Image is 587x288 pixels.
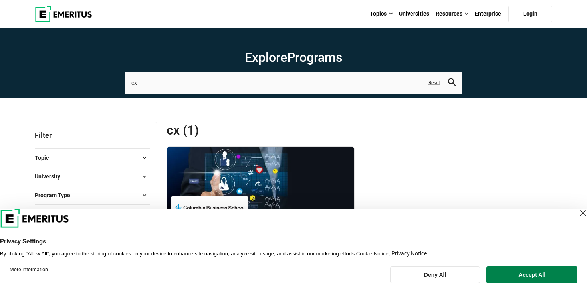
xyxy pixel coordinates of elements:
button: Topic [35,152,150,164]
a: search [448,80,456,88]
span: Program Type [35,191,77,200]
span: Topic [35,153,55,162]
img: Customer Experience Strategy (Online) | Online Sales and Marketing Course [167,147,354,226]
button: Offered by [35,208,150,220]
a: Login [508,6,552,22]
input: search-page [125,72,462,94]
img: Columbia Business School Executive Education [175,200,244,218]
span: cx (1) [167,122,359,138]
a: Reset search [428,80,440,86]
span: Programs [287,50,342,65]
button: Program Type [35,189,150,201]
button: University [35,170,150,182]
span: University [35,172,67,181]
p: Filter [35,122,150,148]
h1: Explore [125,49,462,65]
button: search [448,78,456,88]
a: Sales and Marketing Course by Columbia Business School Executive Education - March 19, 2026 Colum... [167,147,354,276]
